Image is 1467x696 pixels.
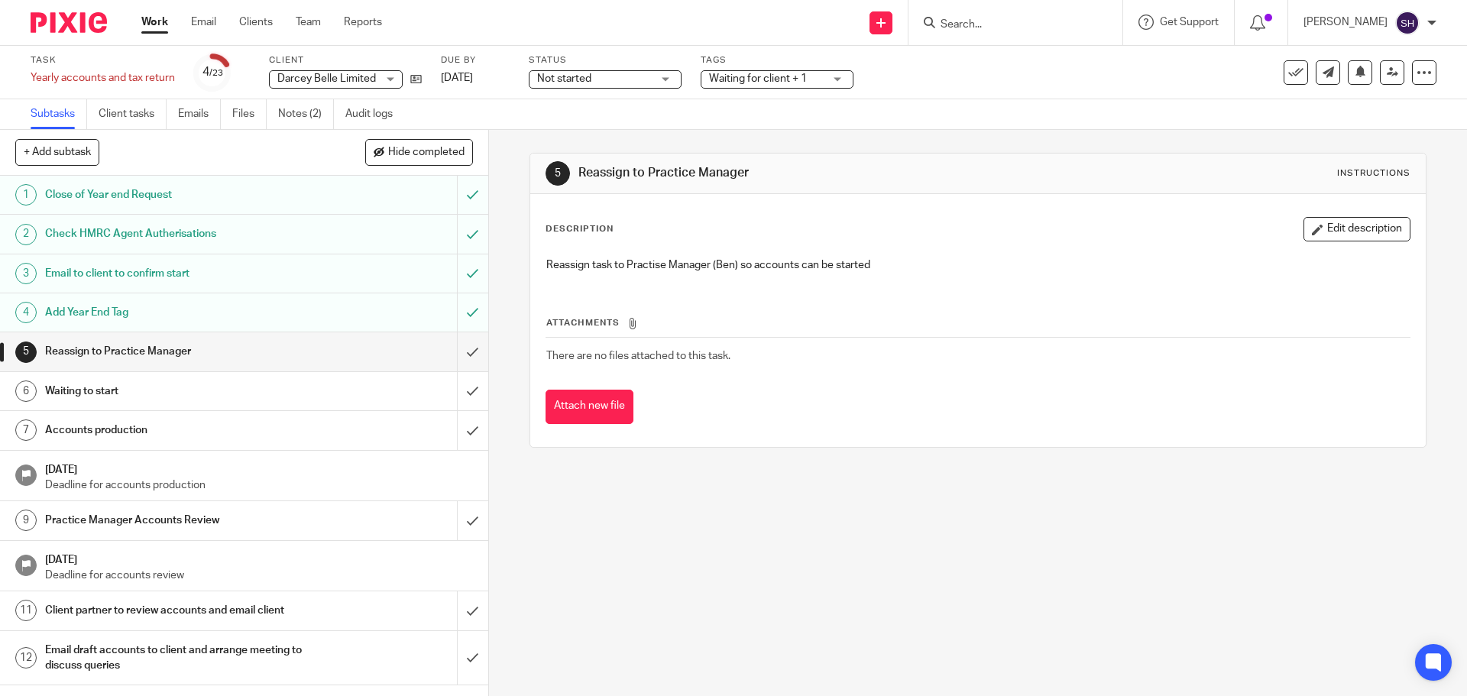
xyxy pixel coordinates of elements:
span: Hide completed [388,147,465,159]
span: Attachments [546,319,620,327]
a: Email [191,15,216,30]
h1: Add Year End Tag [45,301,309,324]
a: Files [232,99,267,129]
span: Darcey Belle Limited [277,73,376,84]
a: Subtasks [31,99,87,129]
div: 3 [15,263,37,284]
p: Deadline for accounts production [45,477,473,493]
div: 1 [15,184,37,206]
p: Reassign task to Practise Manager (Ben) so accounts can be started [546,257,1409,273]
h1: Reassign to Practice Manager [45,340,309,363]
p: Deadline for accounts review [45,568,473,583]
h1: Email draft accounts to client and arrange meeting to discuss queries [45,639,309,678]
a: Audit logs [345,99,404,129]
p: Description [546,223,614,235]
label: Tags [701,54,853,66]
h1: Client partner to review accounts and email client [45,599,309,622]
a: Team [296,15,321,30]
input: Search [939,18,1077,32]
div: 11 [15,600,37,621]
h1: Reassign to Practice Manager [578,165,1011,181]
h1: Close of Year end Request [45,183,309,206]
div: 7 [15,419,37,441]
div: 6 [15,380,37,402]
small: /23 [209,69,223,77]
label: Client [269,54,422,66]
span: [DATE] [441,73,473,83]
label: Status [529,54,682,66]
h1: Email to client to confirm start [45,262,309,285]
label: Due by [441,54,510,66]
div: 2 [15,224,37,245]
h1: Check HMRC Agent Autherisations [45,222,309,245]
label: Task [31,54,175,66]
h1: [DATE] [45,549,473,568]
span: Not started [537,73,591,84]
a: Client tasks [99,99,167,129]
a: Reports [344,15,382,30]
span: There are no files attached to this task. [546,351,730,361]
span: Waiting for client + 1 [709,73,807,84]
a: Emails [178,99,221,129]
img: Pixie [31,12,107,33]
button: Edit description [1303,217,1410,241]
h1: Accounts production [45,419,309,442]
button: + Add subtask [15,139,99,165]
h1: [DATE] [45,458,473,477]
div: 9 [15,510,37,531]
a: Clients [239,15,273,30]
a: Notes (2) [278,99,334,129]
div: Yearly accounts and tax return [31,70,175,86]
div: 4 [15,302,37,323]
div: 5 [546,161,570,186]
div: Instructions [1337,167,1410,180]
div: 5 [15,342,37,363]
h1: Waiting to start [45,380,309,403]
span: Get Support [1160,17,1219,28]
img: svg%3E [1395,11,1420,35]
div: 12 [15,647,37,668]
button: Attach new file [546,390,633,424]
button: Hide completed [365,139,473,165]
h1: Practice Manager Accounts Review [45,509,309,532]
div: 4 [202,63,223,81]
p: [PERSON_NAME] [1303,15,1388,30]
a: Work [141,15,168,30]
